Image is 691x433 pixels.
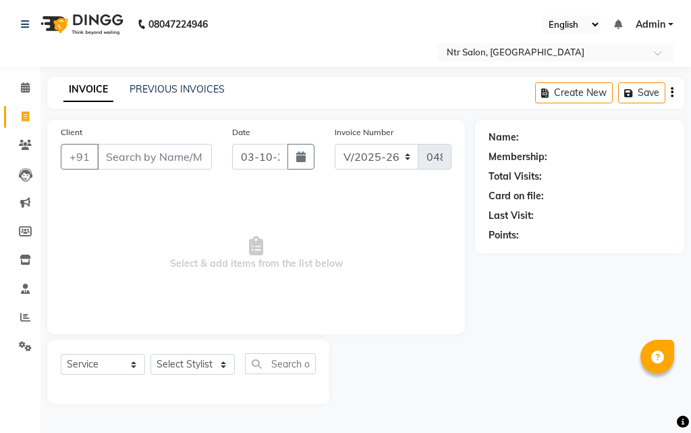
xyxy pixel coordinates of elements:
[245,353,316,374] input: Search or Scan
[335,126,393,138] label: Invoice Number
[148,5,208,43] b: 08047224946
[489,209,534,223] div: Last Visit:
[61,186,451,321] span: Select & add items from the list below
[97,144,212,170] input: Search by Name/Mobile/Email/Code
[489,170,542,184] div: Total Visits:
[34,5,127,43] img: logo
[618,82,665,103] button: Save
[535,82,613,103] button: Create New
[61,126,82,138] label: Client
[489,150,547,164] div: Membership:
[636,18,665,32] span: Admin
[61,144,99,170] button: +91
[130,83,225,95] a: PREVIOUS INVOICES
[232,126,250,138] label: Date
[63,78,113,102] a: INVOICE
[489,189,544,203] div: Card on file:
[489,228,519,243] div: Points:
[634,379,678,419] iframe: chat widget
[489,130,519,145] div: Name:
